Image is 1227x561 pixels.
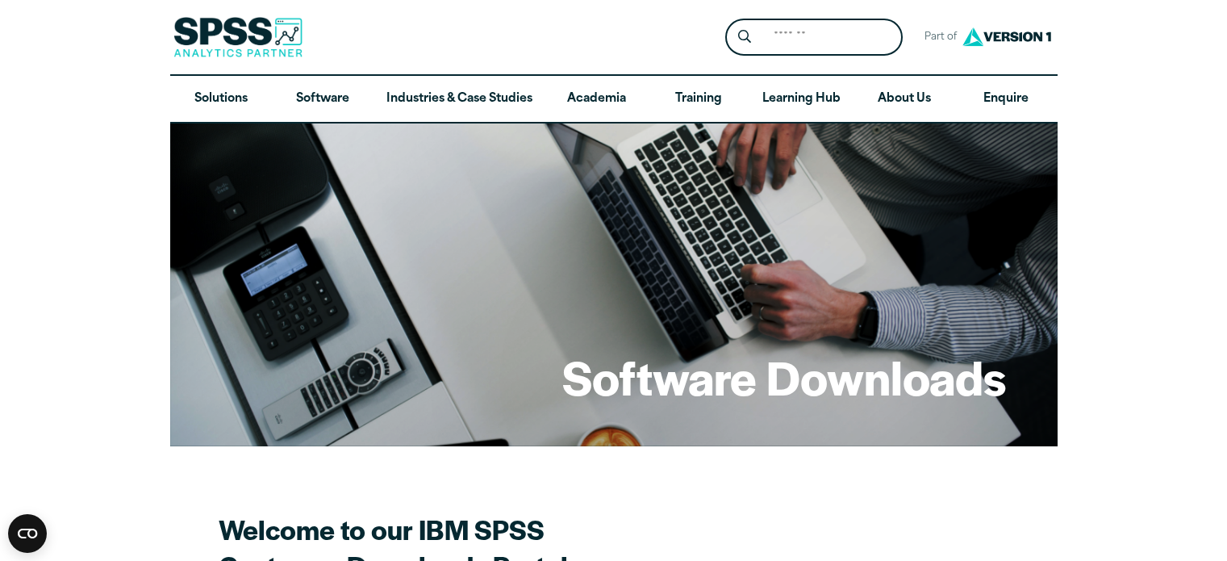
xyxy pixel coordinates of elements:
button: Open CMP widget [8,514,47,553]
svg: Search magnifying glass icon [738,30,751,44]
h1: Software Downloads [562,345,1006,408]
a: Industries & Case Studies [374,76,545,123]
form: Site Header Search Form [725,19,903,57]
a: Training [647,76,749,123]
a: Learning Hub [749,76,853,123]
img: Version1 Logo [958,22,1055,52]
a: About Us [853,76,955,123]
a: Academia [545,76,647,123]
span: Part of [916,26,958,49]
img: SPSS Analytics Partner [173,17,303,57]
button: Search magnifying glass icon [729,23,759,52]
a: Solutions [170,76,272,123]
a: Software [272,76,374,123]
a: Enquire [955,76,1057,123]
nav: Desktop version of site main menu [170,76,1058,123]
